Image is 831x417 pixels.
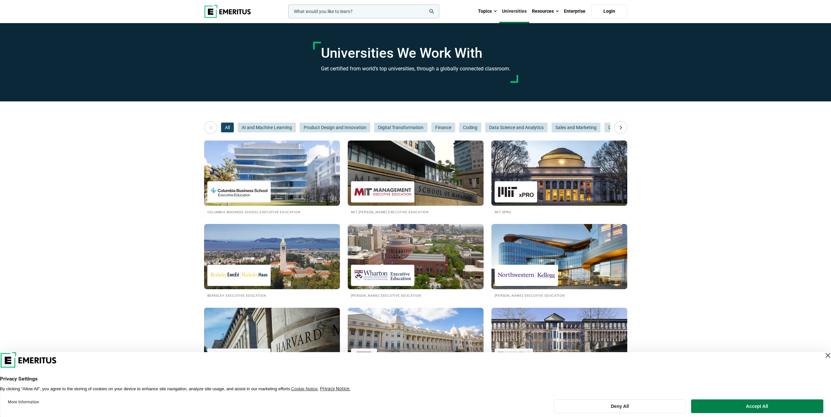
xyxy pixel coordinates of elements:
img: Kellogg Executive Education [498,268,555,283]
button: Digital Transformation [374,123,427,132]
a: Universities We Work With Cambridge Judge Business School Executive Education Cambridge Judge Bus... [491,308,627,382]
button: All [221,123,234,132]
img: Universities We Work With [348,224,484,289]
img: Universities We Work With [204,224,340,289]
input: woocommerce-product-search-field-0 [288,5,439,18]
h3: Get certified from world’s top universities, through a globally connected classroom. [321,65,510,73]
h2: Berkeley Executive Education [207,292,337,298]
img: MIT Sloan Executive Education [354,185,411,199]
button: Finance [431,123,455,132]
h2: Columbia Business School Executive Education [207,209,337,215]
a: Universities We Work With Berkeley Executive Education Berkeley Executive Education [204,224,340,298]
a: Universities We Work With MIT xPRO MIT xPRO [491,141,627,215]
img: Berkeley Executive Education [211,268,267,283]
img: Universities We Work With [348,308,484,373]
h2: MIT xPRO [495,209,624,215]
img: Universities We Work With [491,224,627,289]
a: Universities We Work With London Business School Executive Education London Business School Execu... [348,308,484,382]
img: Universities We Work With [204,308,340,373]
img: Universities We Work With [348,141,484,206]
button: Sales and Marketing [551,123,600,132]
h2: [PERSON_NAME] Executive Education [495,292,624,298]
img: Columbia Business School Executive Education [211,185,267,199]
img: Wharton Executive Education [354,268,411,283]
h2: [PERSON_NAME] Executive Education [351,292,480,298]
h2: MIT [PERSON_NAME] Executive Education [351,209,480,215]
button: Coding [459,123,481,132]
button: Digital Marketing [604,123,647,132]
button: Data Science and Analytics [485,123,548,132]
a: Universities We Work With Wharton Executive Education [PERSON_NAME] Executive Education [348,224,484,298]
img: MIT xPRO [498,185,534,199]
a: Login [591,5,627,18]
button: AI and Machine Learning [238,123,296,132]
img: Universities We Work With [204,141,340,206]
img: Universities We Work With [491,308,627,373]
img: Universities We Work With [491,141,627,206]
a: Universities We Work With Columbia Business School Executive Education Columbia Business School E... [204,141,340,215]
button: Product Design and Innovation [300,123,370,132]
h1: Universities We Work With [321,45,510,61]
a: Universities We Work With Kellogg Executive Education [PERSON_NAME] Executive Education [491,224,627,298]
a: Universities We Work With Harvard Medical School Executive Education Harvard Medical School Execu... [204,308,340,382]
a: Universities We Work With MIT Sloan Executive Education MIT [PERSON_NAME] Executive Education [348,141,484,215]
